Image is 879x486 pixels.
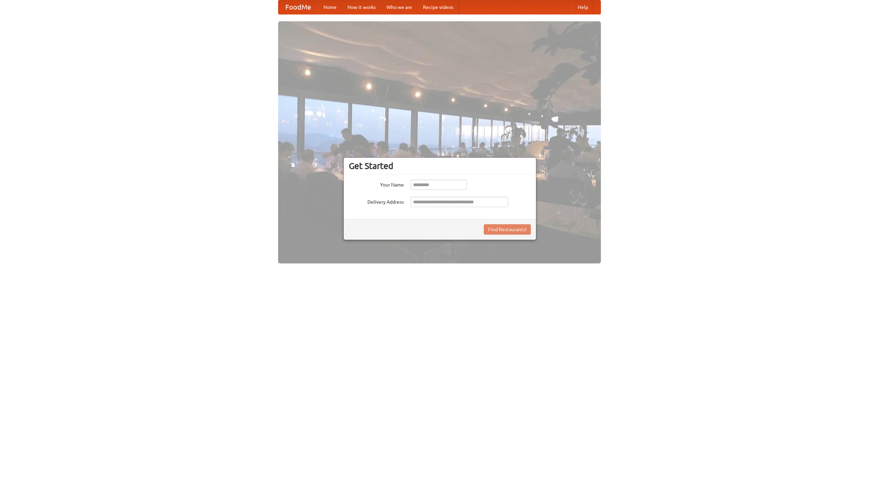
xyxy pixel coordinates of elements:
a: Home [318,0,342,14]
a: Who we are [381,0,418,14]
a: Recipe videos [418,0,459,14]
a: How it works [342,0,381,14]
a: FoodMe [278,0,318,14]
a: Help [572,0,594,14]
label: Your Name [349,180,404,188]
button: Find Restaurants! [484,224,531,235]
label: Delivery Address [349,197,404,205]
h3: Get Started [349,161,531,171]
